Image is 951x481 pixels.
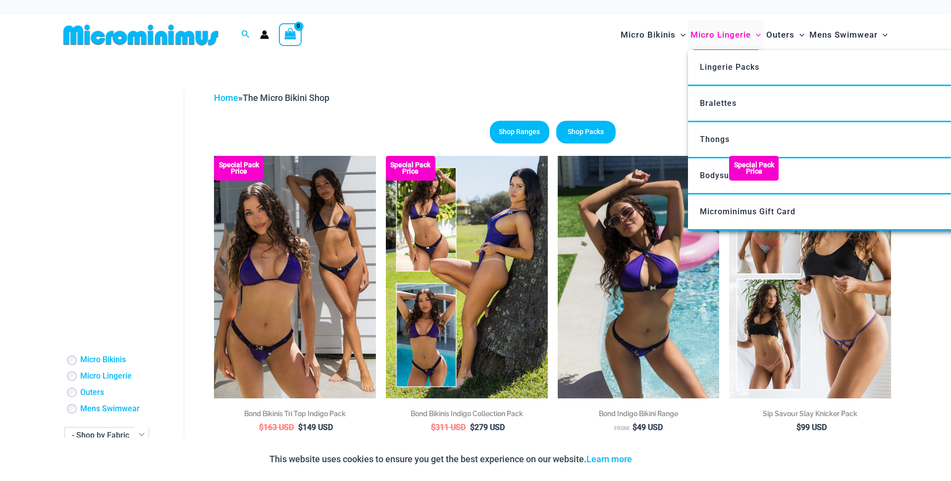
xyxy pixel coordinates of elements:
span: Outers [766,22,794,48]
a: Micro Bikinis [80,355,126,365]
a: Account icon link [260,30,269,39]
bdi: 49 USD [633,423,663,432]
img: Collection Pack (9) [729,156,891,398]
span: Micro Bikinis [621,22,676,48]
img: Bond Indigo 393 Top 285 Cheeky Bikini 10 [558,156,720,398]
span: $ [298,423,303,432]
h2: Bond Bikinis Tri Top Indigo Pack [214,409,376,419]
a: Micro LingerieMenu ToggleMenu Toggle [688,20,763,50]
iframe: TrustedSite Certified [64,83,154,281]
h2: Bond Bikinis Indigo Collection Pack [386,409,548,419]
span: The Micro Bikini Shop [243,93,329,103]
a: Mens SwimwearMenu ToggleMenu Toggle [807,20,890,50]
span: - Shop by Fabric [64,427,149,443]
bdi: 311 USD [431,423,466,432]
span: Thongs [700,135,730,144]
span: - Shop by Fabric [65,428,149,443]
a: Learn more [586,454,632,464]
span: $ [796,423,801,432]
b: Special Pack Price [386,162,435,175]
span: $ [470,423,475,432]
p: This website uses cookies to ensure you get the best experience on our website. [269,452,632,467]
img: Bond Inidgo Collection Pack (10) [386,156,548,398]
bdi: 149 USD [298,423,333,432]
span: $ [431,423,435,432]
span: Microminimus Gift Card [700,207,795,216]
span: Menu Toggle [751,22,761,48]
span: $ [259,423,264,432]
a: Sip Savour Slay Knicker Pack [729,409,891,422]
b: Special Pack Price [214,162,264,175]
bdi: 99 USD [796,423,827,432]
a: Micro Lingerie [80,371,132,382]
span: Menu Toggle [676,22,686,48]
a: Search icon link [241,29,250,41]
span: Menu Toggle [878,22,888,48]
span: From: [614,425,630,432]
span: - Shop by Fabric [72,431,129,440]
a: Shop Ranges [490,121,549,144]
img: MM SHOP LOGO FLAT [59,24,222,46]
a: Outers [80,387,104,398]
a: OutersMenu ToggleMenu Toggle [764,20,807,50]
a: Home [214,93,238,103]
a: Bond Bikinis Indigo Collection Pack [386,409,548,422]
span: Micro Lingerie [690,22,751,48]
a: Bond Bikinis Tri Top Indigo Pack [214,409,376,422]
a: Shop Packs [556,121,616,144]
span: Bralettes [700,98,737,108]
b: Special Pack Price [729,162,779,175]
span: Menu Toggle [794,22,804,48]
a: Micro BikinisMenu ToggleMenu Toggle [618,20,688,50]
h2: Sip Savour Slay Knicker Pack [729,409,891,419]
a: Bond Indigo Bikini Range [558,409,720,422]
nav: Site Navigation [617,18,892,51]
span: Mens Swimwear [809,22,878,48]
span: $ [633,423,637,432]
h2: Bond Indigo Bikini Range [558,409,720,419]
button: Accept [639,447,682,471]
bdi: 279 USD [470,423,505,432]
span: Bodysuits [700,171,739,180]
span: Lingerie Packs [700,62,759,72]
a: View Shopping Cart, empty [279,23,302,46]
a: Collection Pack (9) Collection Pack b (5)Collection Pack b (5) [729,156,891,398]
a: Mens Swimwear [80,404,140,414]
img: Bond Indigo Tri Top Pack (1) [214,156,376,398]
a: Bond Inidgo Collection Pack (10) Bond Indigo Bikini Collection Pack Back (6)Bond Indigo Bikini Co... [386,156,548,398]
a: Bond Indigo 393 Top 285 Cheeky Bikini 10Bond Indigo 393 Top 285 Cheeky Bikini 04Bond Indigo 393 T... [558,156,720,398]
a: Bond Indigo Tri Top Pack (1) Bond Indigo Tri Top Pack Back (1)Bond Indigo Tri Top Pack Back (1) [214,156,376,398]
span: » [214,93,329,103]
bdi: 163 USD [259,423,294,432]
